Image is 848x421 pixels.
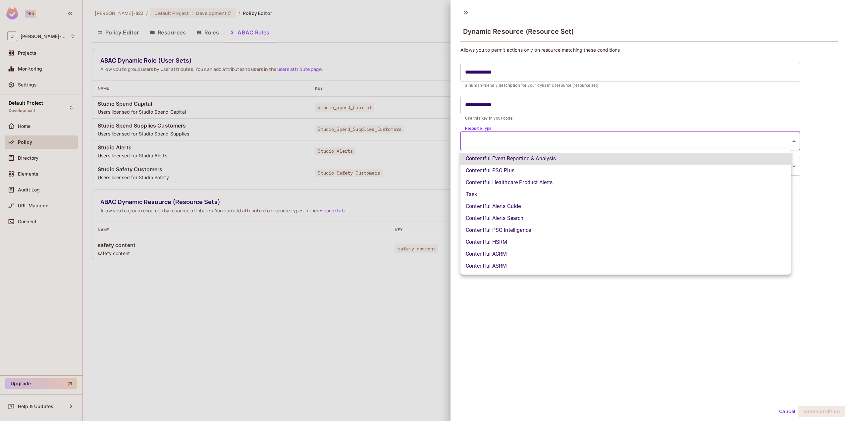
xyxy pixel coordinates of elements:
[460,236,791,248] li: Contentful HSRM
[460,248,791,260] li: Contentful ACRM
[460,200,791,212] li: Contentful Alerts Guide
[460,177,791,188] li: Contentful Healthcare Product Alerts
[460,165,791,177] li: Contentful PSO Plus
[460,188,791,200] li: Task
[460,153,791,165] li: Contentful Event Reporting & Analysis
[460,260,791,272] li: Contentful ASRM
[460,224,791,236] li: Contentful PSO Intelligence
[460,212,791,224] li: Contentful Alerts Search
